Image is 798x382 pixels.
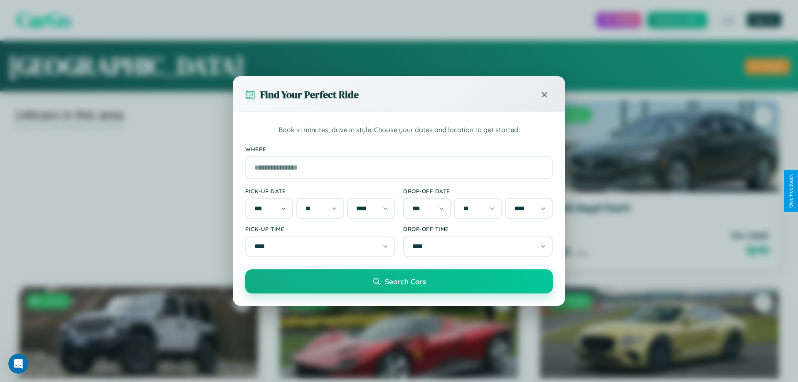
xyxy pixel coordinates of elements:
p: Book in minutes, drive in style. Choose your dates and location to get started. [245,125,553,136]
label: Pick-up Date [245,187,395,195]
label: Drop-off Date [403,187,553,195]
label: Pick-up Time [245,225,395,232]
span: Search Cars [385,277,426,286]
button: Search Cars [245,269,553,293]
h3: Find Your Perfect Ride [260,88,359,101]
label: Where [245,145,553,153]
label: Drop-off Time [403,225,553,232]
